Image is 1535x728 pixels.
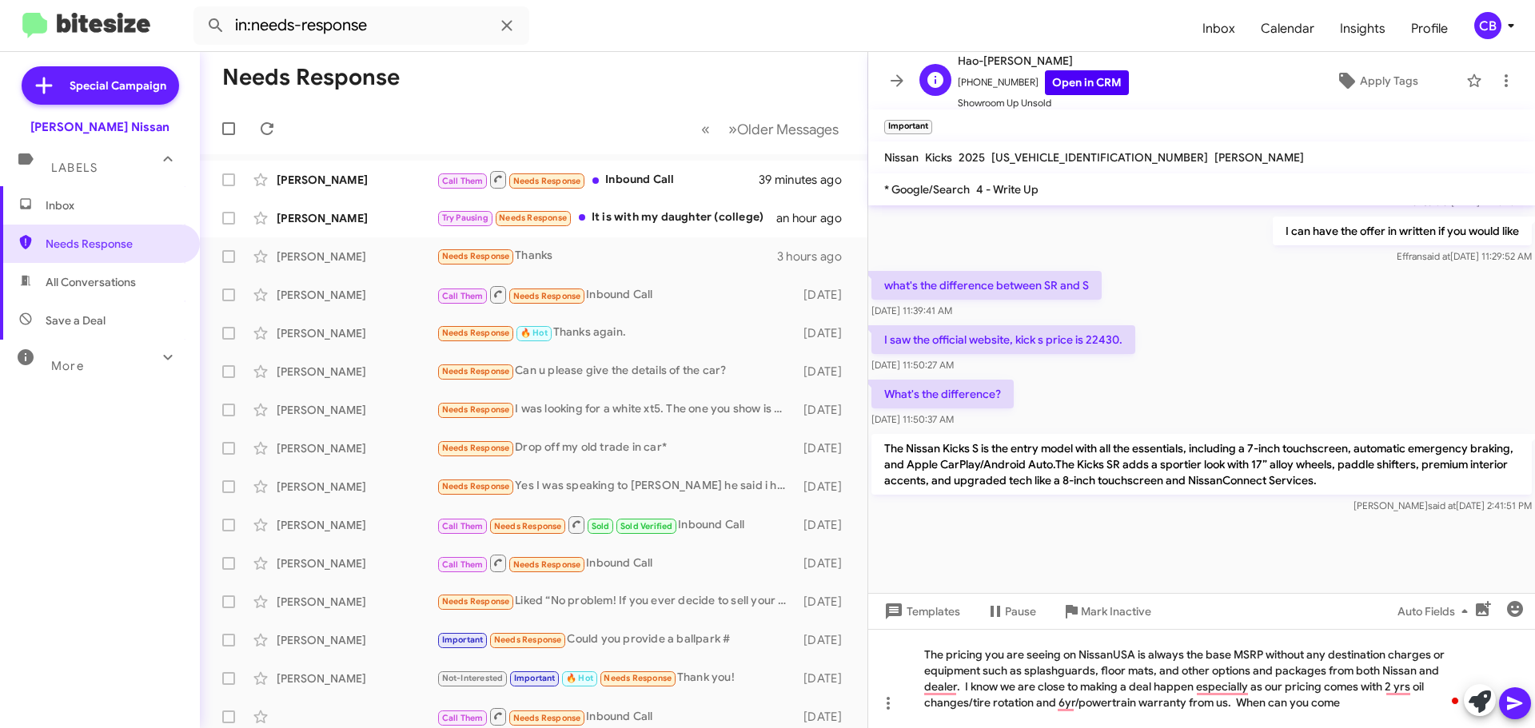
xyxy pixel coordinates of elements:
[437,592,795,611] div: Liked “No problem! If you ever decide to sell your vehicle, feel free to reach out. We'd be happy...
[46,236,181,252] span: Needs Response
[437,477,795,495] div: Yes I was speaking to [PERSON_NAME] he said i had to come up with 1500
[871,325,1135,354] p: I saw the official website, kick s price is 22430.
[795,325,855,341] div: [DATE]
[437,247,777,265] div: Thanks
[437,400,795,419] div: I was looking for a white xt5. The one you show is silver. Do you have any other ones
[277,287,437,303] div: [PERSON_NAME]
[759,172,855,188] div: 39 minutes ago
[442,481,510,491] span: Needs Response
[776,210,855,226] div: an hour ago
[1190,6,1248,52] a: Inbox
[513,559,581,570] span: Needs Response
[437,631,795,649] div: Could you provide a ballpark #
[437,169,759,189] div: Inbound Call
[277,172,437,188] div: [PERSON_NAME]
[1474,12,1501,39] div: CB
[795,402,855,418] div: [DATE]
[1273,217,1532,245] p: I can have the offer in written if you would like
[222,65,400,90] h1: Needs Response
[30,119,169,135] div: [PERSON_NAME] Nissan
[620,521,673,531] span: Sold Verified
[701,119,710,139] span: «
[592,521,610,531] span: Sold
[795,594,855,610] div: [DATE]
[871,304,952,316] span: [DATE] 11:39:41 AM
[1422,250,1450,262] span: said at
[1248,6,1327,52] span: Calendar
[1385,597,1487,626] button: Auto Fields
[884,182,970,197] span: * Google/Search
[884,120,932,134] small: Important
[277,210,437,226] div: [PERSON_NAME]
[437,324,795,342] div: Thanks again.
[277,479,437,495] div: [PERSON_NAME]
[958,51,1129,70] span: Hao-[PERSON_NAME]
[494,635,562,645] span: Needs Response
[1360,66,1418,95] span: Apply Tags
[976,182,1039,197] span: 4 - Write Up
[1214,150,1304,165] span: [PERSON_NAME]
[437,669,795,687] div: Thank you!
[737,121,839,138] span: Older Messages
[884,150,919,165] span: Nissan
[437,706,795,726] div: Inbound Call
[513,291,581,301] span: Needs Response
[1294,66,1458,95] button: Apply Tags
[925,150,952,165] span: Kicks
[442,251,510,261] span: Needs Response
[1397,597,1474,626] span: Auto Fields
[1049,597,1164,626] button: Mark Inactive
[277,670,437,686] div: [PERSON_NAME]
[277,364,437,380] div: [PERSON_NAME]
[442,635,484,645] span: Important
[795,287,855,303] div: [DATE]
[1081,597,1151,626] span: Mark Inactive
[51,359,84,373] span: More
[871,413,954,425] span: [DATE] 11:50:37 AM
[437,553,795,573] div: Inbound Call
[728,119,737,139] span: »
[795,555,855,571] div: [DATE]
[277,517,437,533] div: [PERSON_NAME]
[442,176,484,186] span: Call Them
[277,249,437,265] div: [PERSON_NAME]
[513,713,581,723] span: Needs Response
[959,150,985,165] span: 2025
[22,66,179,105] a: Special Campaign
[868,629,1535,728] div: To enrich screen reader interactions, please activate Accessibility in Grammarly extension settings
[277,632,437,648] div: [PERSON_NAME]
[437,362,795,380] div: Can u please give the details of the car?
[437,209,776,227] div: It is with my daughter (college)
[442,328,510,338] span: Needs Response
[277,402,437,418] div: [PERSON_NAME]
[437,515,795,535] div: Inbound Call
[871,359,954,371] span: [DATE] 11:50:27 AM
[499,213,567,223] span: Needs Response
[1327,6,1398,52] span: Insights
[1397,250,1532,262] span: Effran [DATE] 11:29:52 AM
[1398,6,1461,52] a: Profile
[868,597,973,626] button: Templates
[442,673,504,683] span: Not-Interested
[513,176,581,186] span: Needs Response
[46,197,181,213] span: Inbox
[604,673,672,683] span: Needs Response
[442,713,484,723] span: Call Them
[277,440,437,456] div: [PERSON_NAME]
[958,95,1129,111] span: Showroom Up Unsold
[442,596,510,607] span: Needs Response
[719,113,848,145] button: Next
[777,249,855,265] div: 3 hours ago
[881,597,960,626] span: Templates
[442,521,484,531] span: Call Them
[795,517,855,533] div: [DATE]
[277,325,437,341] div: [PERSON_NAME]
[973,597,1049,626] button: Pause
[70,78,166,93] span: Special Campaign
[871,434,1532,495] p: The Nissan Kicks S is the entry model with all the essentials, including a 7-inch touchscreen, au...
[1045,70,1129,95] a: Open in CRM
[1354,499,1532,511] span: [PERSON_NAME] [DATE] 2:41:51 PM
[795,440,855,456] div: [DATE]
